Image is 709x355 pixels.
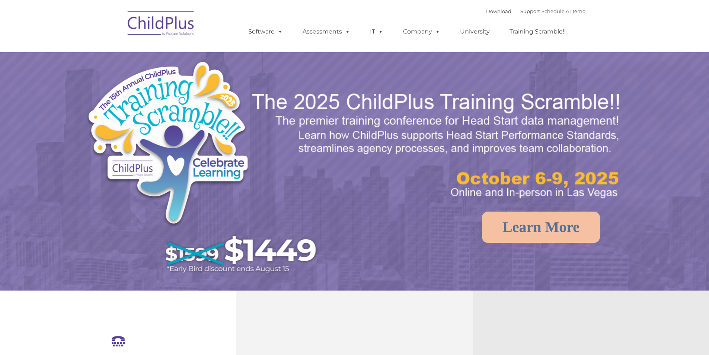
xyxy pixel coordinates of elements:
a: Software [241,24,290,39]
a: University [453,24,497,39]
font: | [486,8,585,14]
img: ChildPlus by Procare Solutions [124,6,198,43]
iframe: Chat Widget [672,319,709,355]
a: Training Scramble!! [502,24,573,39]
a: Learn More [482,212,600,243]
a: Assessments [295,24,358,39]
a: Company [396,24,448,39]
a: IT [363,24,391,39]
a: Support [520,8,540,14]
a: Schedule A Demo [542,8,585,14]
a: Download [486,8,511,14]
